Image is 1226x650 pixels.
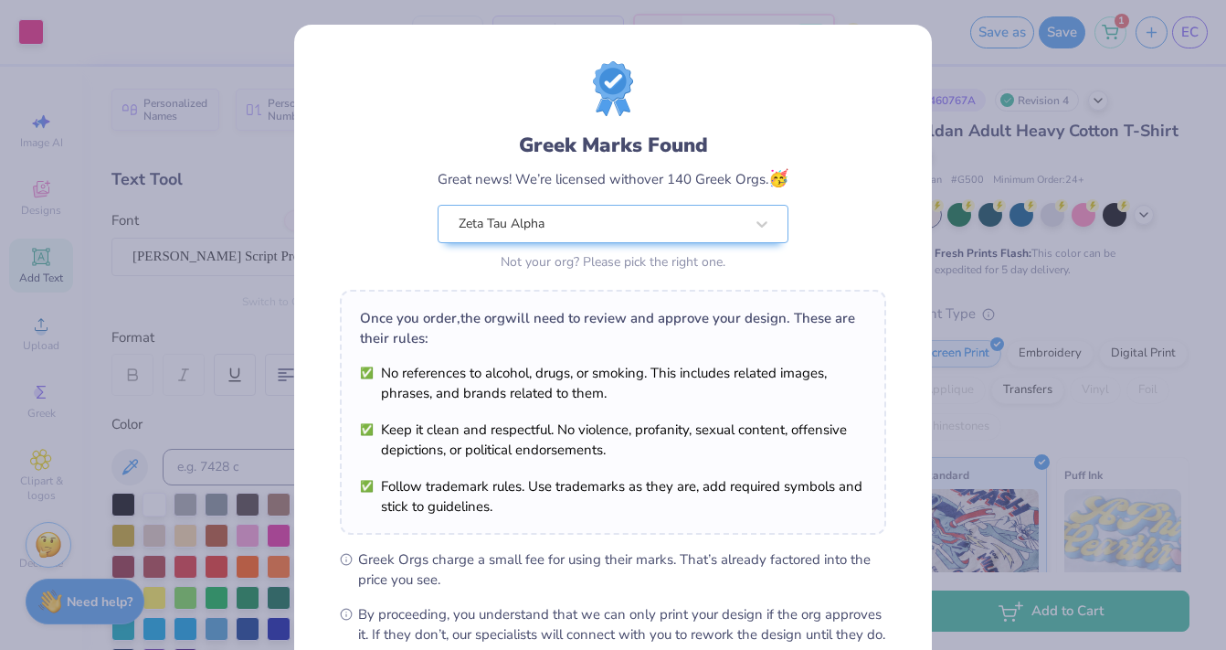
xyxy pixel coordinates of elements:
div: Great news! We’re licensed with over 140 Greek Orgs. [438,166,788,191]
div: Once you order, the org will need to review and approve your design. These are their rules: [360,308,866,348]
span: By proceeding, you understand that we can only print your design if the org approves it. If they ... [358,604,886,645]
span: 🥳 [768,167,788,189]
div: Not your org? Please pick the right one. [438,252,788,272]
li: Keep it clean and respectful. No violence, profanity, sexual content, offensive depictions, or po... [360,420,866,460]
span: Greek Orgs charge a small fee for using their marks. That’s already factored into the price you see. [358,549,886,590]
li: No references to alcohol, drugs, or smoking. This includes related images, phrases, and brands re... [360,363,866,403]
div: Greek Marks Found [438,131,788,160]
li: Follow trademark rules. Use trademarks as they are, add required symbols and stick to guidelines. [360,476,866,517]
img: license-marks-badge.png [593,61,633,116]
